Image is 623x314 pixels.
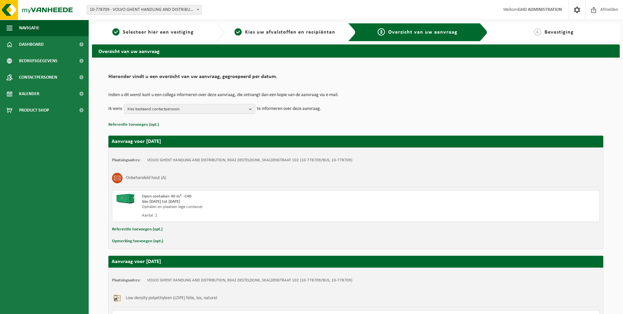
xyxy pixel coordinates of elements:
strong: Van [DATE] tot [DATE] [142,199,180,204]
span: Kalender [19,86,39,102]
span: Navigatie [19,20,39,36]
span: 10-778709 - VOLVO GHENT HANDLING AND DISTRIBUTION - DESTELDONK [87,5,202,15]
strong: GHD ADMINISTRATION [518,7,562,12]
h2: Overzicht van uw aanvraag [92,44,620,57]
span: Product Shop [19,102,49,118]
span: Bedrijfsgegevens [19,53,57,69]
strong: Aanvraag voor [DATE] [112,139,161,144]
span: 1 [112,28,120,36]
strong: Plaatsingsadres: [112,278,141,282]
span: Open container 40 m³ - C40 [142,194,191,198]
button: Opmerking toevoegen (opt.) [112,237,163,246]
a: 2Kies uw afvalstoffen en recipiënten [227,28,343,36]
span: Selecteer hier een vestiging [123,30,194,35]
td: VOLVO GHENT HANDLING AND DISTRIBUTION, 9042 DESTELDONK, SKALDENSTRAAT 102 (10-778709/BUS, 10-778709) [147,278,352,283]
span: Kies bestaand contactpersoon [127,104,246,114]
span: Dashboard [19,36,44,53]
p: Ik wens [108,104,122,114]
a: 1Selecteer hier een vestiging [95,28,211,36]
h3: Onbehandeld hout (A) [126,173,166,183]
span: 4 [534,28,541,36]
strong: Plaatsingsadres: [112,158,141,162]
span: 10-778709 - VOLVO GHENT HANDLING AND DISTRIBUTION - DESTELDONK [87,5,201,14]
button: Referentie toevoegen (opt.) [108,120,159,129]
button: Referentie toevoegen (opt.) [112,225,163,234]
span: Bevestiging [545,30,574,35]
div: Ophalen en plaatsen lege container [142,204,382,210]
span: Overzicht van uw aanvraag [388,30,457,35]
p: Indien u dit wenst kunt u een collega informeren over deze aanvraag, die ontvangt dan een kopie v... [108,93,603,97]
h2: Hieronder vindt u een overzicht van uw aanvraag, gegroepeerd per datum. [108,74,603,83]
img: HK-XC-40-GN-00.png [116,194,135,204]
p: te informeren over deze aanvraag. [257,104,321,114]
span: 2 [234,28,242,36]
td: VOLVO GHENT HANDLING AND DISTRIBUTION, 9042 DESTELDONK, SKALDENSTRAAT 102 (10-778709/BUS, 10-778709) [147,158,352,163]
h3: Low density polyethyleen (LDPE) folie, los, naturel [126,293,217,303]
span: 3 [378,28,385,36]
strong: Aanvraag voor [DATE] [112,259,161,264]
div: Aantal: 2 [142,213,382,218]
button: Kies bestaand contactpersoon [124,104,255,114]
span: Contactpersonen [19,69,57,86]
span: Kies uw afvalstoffen en recipiënten [245,30,335,35]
